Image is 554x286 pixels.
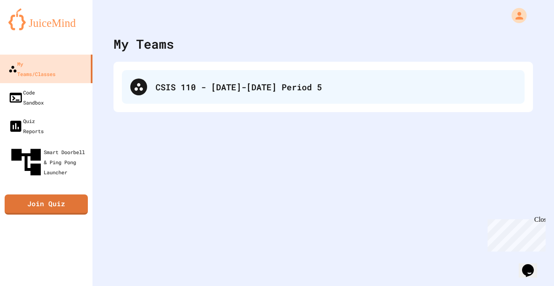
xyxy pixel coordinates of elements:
[503,6,529,25] div: My Account
[484,216,546,252] iframe: chat widget
[519,252,546,278] iframe: chat widget
[5,194,88,215] a: Join Quiz
[8,8,84,30] img: logo-orange.svg
[113,34,174,53] div: My Teams
[122,70,525,104] div: CSIS 110 - [DATE]-[DATE] Period 5
[8,59,55,79] div: My Teams/Classes
[8,87,44,108] div: Code Sandbox
[156,81,516,93] div: CSIS 110 - [DATE]-[DATE] Period 5
[8,144,89,180] div: Smart Doorbell & Ping Pong Launcher
[3,3,58,53] div: Chat with us now!Close
[8,116,44,136] div: Quiz Reports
